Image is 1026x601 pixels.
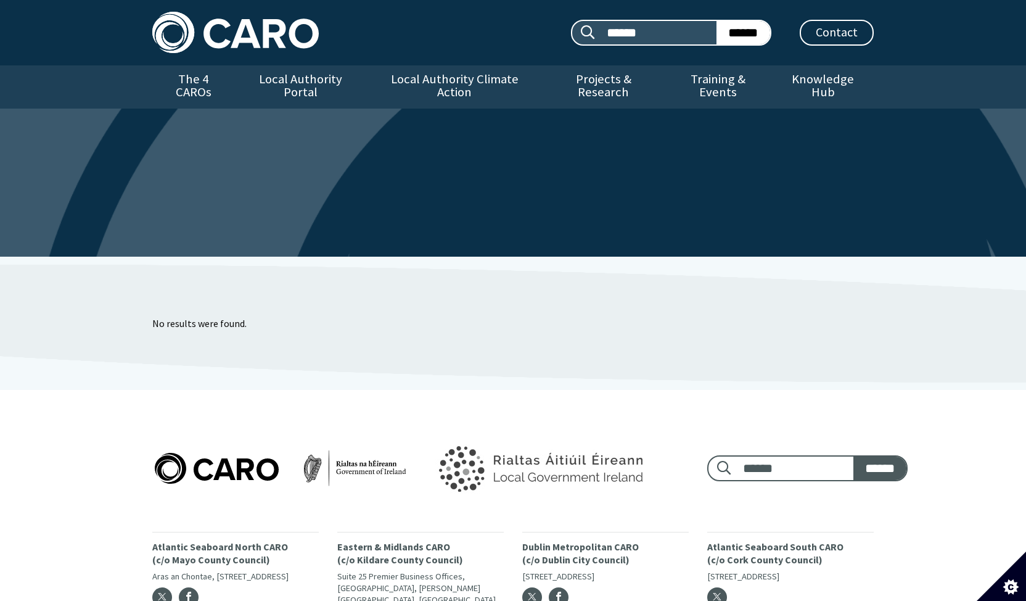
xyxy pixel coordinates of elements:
p: Dublin Metropolitan CARO (c/o Dublin City Council) [522,541,689,566]
a: Projects & Research [543,65,665,109]
p: Eastern & Midlands CARO (c/o Kildare County Council) [337,541,504,566]
a: The 4 CAROs [152,65,234,109]
img: Government of Ireland logo [411,429,667,507]
img: Caro logo [152,12,319,53]
a: Training & Events [664,65,772,109]
a: Knowledge Hub [773,65,874,109]
button: Set cookie preferences [977,552,1026,601]
p: Atlantic Seaboard North CARO (c/o Mayo County Council) [152,541,319,566]
a: Local Authority Climate Action [366,65,542,109]
p: [STREET_ADDRESS] [522,571,689,582]
p: [STREET_ADDRESS] [707,571,874,582]
p: Atlantic Seaboard South CARO (c/o Cork County Council) [707,541,874,566]
img: Caro logo [152,450,409,486]
span: No results were found. [152,317,247,330]
a: Local Authority Portal [234,65,366,109]
a: Contact [800,20,874,46]
p: Aras an Chontae, [STREET_ADDRESS] [152,571,319,582]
